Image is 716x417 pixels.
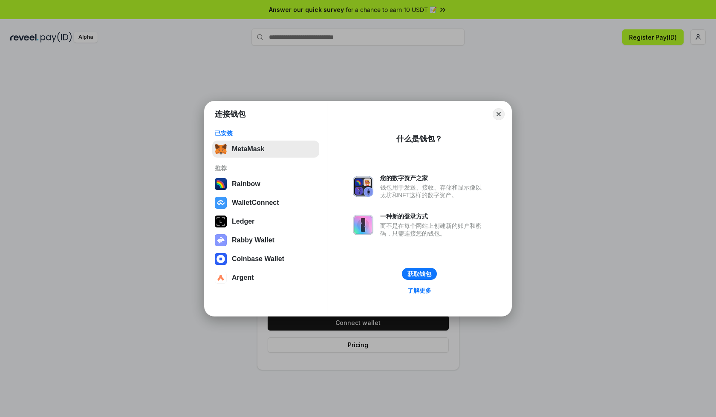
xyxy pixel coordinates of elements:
[407,270,431,278] div: 获取钱包
[353,215,373,235] img: svg+xml,%3Csvg%20xmlns%3D%22http%3A%2F%2Fwww.w3.org%2F2000%2Fsvg%22%20fill%3D%22none%22%20viewBox...
[215,164,317,172] div: 推荐
[380,184,486,199] div: 钱包用于发送、接收、存储和显示像以太坊和NFT这样的数字资产。
[215,178,227,190] img: svg+xml,%3Csvg%20width%3D%22120%22%20height%3D%22120%22%20viewBox%3D%220%200%20120%20120%22%20fil...
[215,272,227,284] img: svg+xml,%3Csvg%20width%3D%2228%22%20height%3D%2228%22%20viewBox%3D%220%200%2028%2028%22%20fill%3D...
[380,174,486,182] div: 您的数字资产之家
[493,108,505,120] button: Close
[232,145,264,153] div: MetaMask
[215,253,227,265] img: svg+xml,%3Csvg%20width%3D%2228%22%20height%3D%2228%22%20viewBox%3D%220%200%2028%2028%22%20fill%3D...
[215,234,227,246] img: svg+xml,%3Csvg%20xmlns%3D%22http%3A%2F%2Fwww.w3.org%2F2000%2Fsvg%22%20fill%3D%22none%22%20viewBox...
[212,250,319,267] button: Coinbase Wallet
[407,287,431,294] div: 了解更多
[215,143,227,155] img: svg+xml,%3Csvg%20fill%3D%22none%22%20height%3D%2233%22%20viewBox%3D%220%200%2035%2033%22%20width%...
[232,180,260,188] div: Rainbow
[215,216,227,227] img: svg+xml,%3Csvg%20xmlns%3D%22http%3A%2F%2Fwww.w3.org%2F2000%2Fsvg%22%20width%3D%2228%22%20height%3...
[215,197,227,209] img: svg+xml,%3Csvg%20width%3D%2228%22%20height%3D%2228%22%20viewBox%3D%220%200%2028%2028%22%20fill%3D...
[212,232,319,249] button: Rabby Wallet
[212,194,319,211] button: WalletConnect
[232,255,284,263] div: Coinbase Wallet
[402,285,436,296] a: 了解更多
[402,268,437,280] button: 获取钱包
[212,269,319,286] button: Argent
[212,213,319,230] button: Ledger
[212,175,319,193] button: Rainbow
[353,176,373,197] img: svg+xml,%3Csvg%20xmlns%3D%22http%3A%2F%2Fwww.w3.org%2F2000%2Fsvg%22%20fill%3D%22none%22%20viewBox...
[212,141,319,158] button: MetaMask
[232,274,254,282] div: Argent
[380,213,486,220] div: 一种新的登录方式
[232,236,274,244] div: Rabby Wallet
[232,218,254,225] div: Ledger
[380,222,486,237] div: 而不是在每个网站上创建新的账户和密码，只需连接您的钱包。
[396,134,442,144] div: 什么是钱包？
[232,199,279,207] div: WalletConnect
[215,109,245,119] h1: 连接钱包
[215,129,317,137] div: 已安装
